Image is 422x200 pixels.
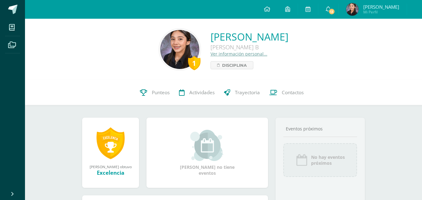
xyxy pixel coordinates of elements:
img: b6bde88c05b3be605e2bc07342327830.png [346,3,359,16]
div: [PERSON_NAME] no tiene eventos [176,130,239,176]
div: 1 [188,56,201,70]
a: Punteos [135,80,174,105]
span: Trayectoria [235,89,260,96]
a: Contactos [265,80,308,105]
div: [PERSON_NAME] obtuvo [88,164,133,169]
a: Ver información personal... [211,51,267,57]
div: Excelencia [88,169,133,176]
span: No hay eventos próximos [311,154,345,166]
span: Contactos [282,89,304,96]
div: [PERSON_NAME] B [211,43,288,51]
span: Disciplina [222,61,247,69]
span: [PERSON_NAME] [363,4,399,10]
span: 13 [328,8,335,15]
a: Disciplina [211,61,253,69]
span: Actividades [189,89,215,96]
a: [PERSON_NAME] [211,30,288,43]
span: Mi Perfil [363,9,399,15]
a: Actividades [174,80,219,105]
img: event_icon.png [295,154,308,166]
span: Punteos [152,89,170,96]
a: Trayectoria [219,80,265,105]
img: 8bbf068d6a0d19287aee339149359152.png [160,30,199,69]
div: Eventos próximos [283,126,357,132]
img: event_small.png [190,130,224,161]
